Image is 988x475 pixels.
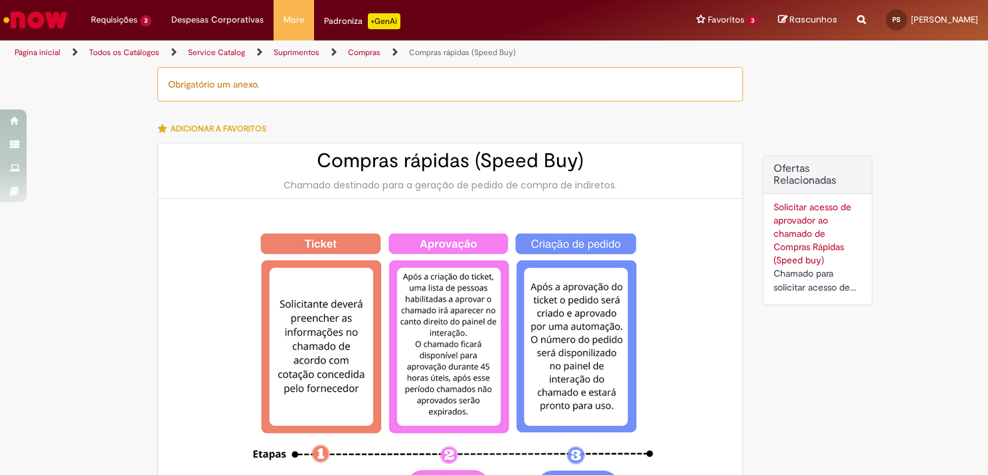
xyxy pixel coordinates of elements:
[774,201,851,266] a: Solicitar acesso de aprovador ao chamado de Compras Rápidas (Speed buy)
[171,123,266,134] span: Adicionar a Favoritos
[157,67,743,102] div: Obrigatório um anexo.
[774,267,862,295] div: Chamado para solicitar acesso de aprovador ao ticket de Speed buy
[324,13,400,29] div: Padroniza
[409,47,516,58] a: Compras rápidas (Speed Buy)
[10,40,649,65] ul: Trilhas de página
[1,7,70,33] img: ServiceNow
[89,47,159,58] a: Todos os Catálogos
[763,156,872,305] div: Ofertas Relacionadas
[274,47,319,58] a: Suprimentos
[171,13,264,27] span: Despesas Corporativas
[284,13,304,27] span: More
[774,163,862,186] h2: Ofertas Relacionadas
[171,150,729,172] h2: Compras rápidas (Speed Buy)
[188,47,245,58] a: Service Catalog
[368,13,400,29] p: +GenAi
[708,13,744,27] span: Favoritos
[91,13,137,27] span: Requisições
[157,115,274,143] button: Adicionar a Favoritos
[140,15,151,27] span: 3
[911,14,978,25] span: [PERSON_NAME]
[778,14,837,27] a: Rascunhos
[789,13,837,26] span: Rascunhos
[171,178,729,192] div: Chamado destinado para a geração de pedido de compra de indiretos.
[892,15,900,24] span: PS
[15,47,60,58] a: Página inicial
[747,15,758,27] span: 3
[348,47,380,58] a: Compras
